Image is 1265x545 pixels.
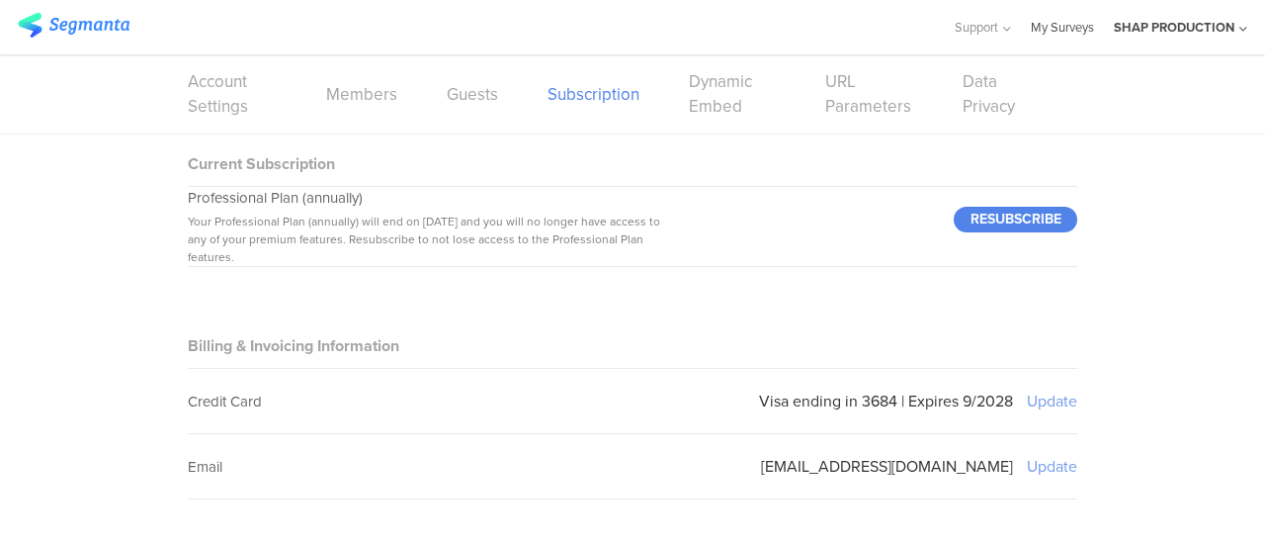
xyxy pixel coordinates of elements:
sg-setting-edit-trigger: Update [1027,390,1077,412]
a: Guests [447,82,498,107]
div: Expires 9/2028 [908,390,1013,412]
sg-field-title: Professional Plan (annually) [188,187,363,209]
sg-setting-edit-trigger: Update [1027,455,1077,478]
sg-setting-value: [EMAIL_ADDRESS][DOMAIN_NAME] [761,455,1013,478]
div: Visa [759,390,789,412]
a: Data Privacy [963,69,1028,119]
sg-field-title: Credit Card [188,391,262,412]
div: SHAP PRODUCTION [1114,18,1234,37]
span: Support [955,18,998,37]
a: URL Parameters [825,69,912,119]
sg-field-title: Email [188,456,222,478]
img: segmanta logo [18,13,129,38]
sg-block-title: Current Subscription [188,152,335,175]
div: RESUBSCRIBE [954,207,1077,232]
span: Your Professional Plan (annually) will end on [DATE] and you will no longer have access to any of... [188,213,660,266]
a: Dynamic Embed [689,69,776,119]
div: | [901,390,904,412]
a: Account Settings [188,69,277,119]
sg-block-title: Billing & Invoicing Information [188,334,399,357]
a: Members [326,82,397,107]
div: ending in 3684 [793,390,897,412]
